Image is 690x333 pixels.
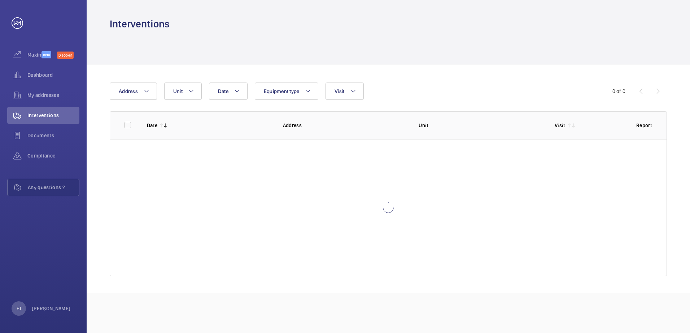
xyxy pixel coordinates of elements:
[636,122,652,129] p: Report
[209,83,248,100] button: Date
[335,88,344,94] span: Visit
[27,132,79,139] span: Documents
[27,51,42,58] span: Maximize
[32,305,71,312] p: [PERSON_NAME]
[555,122,565,129] p: Visit
[57,52,74,59] span: Discover
[27,112,79,119] span: Interventions
[283,122,407,129] p: Address
[17,305,21,312] p: FJ
[147,122,157,129] p: Date
[173,88,183,94] span: Unit
[326,83,363,100] button: Visit
[119,88,138,94] span: Address
[218,88,228,94] span: Date
[612,88,625,95] div: 0 of 0
[110,17,170,31] h1: Interventions
[42,51,51,58] span: Beta
[110,83,157,100] button: Address
[164,83,202,100] button: Unit
[28,184,79,191] span: Any questions ?
[419,122,543,129] p: Unit
[255,83,319,100] button: Equipment type
[264,88,300,94] span: Equipment type
[27,92,79,99] span: My addresses
[27,71,79,79] span: Dashboard
[27,152,79,159] span: Compliance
